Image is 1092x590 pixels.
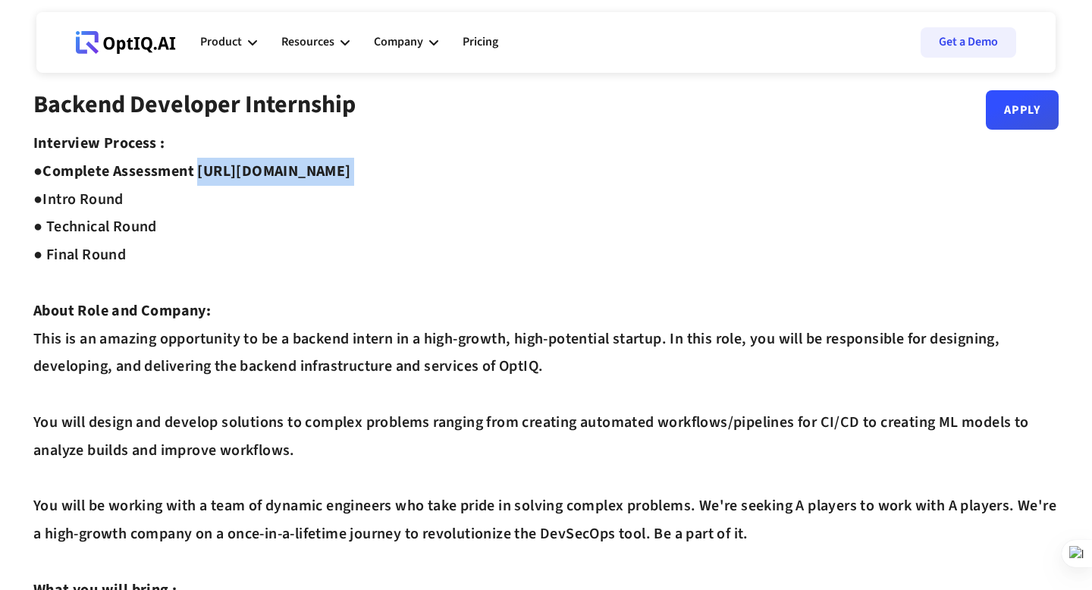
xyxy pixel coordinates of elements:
[76,53,77,54] div: Webflow Homepage
[33,133,165,154] strong: Interview Process :
[281,20,350,65] div: Resources
[200,32,242,52] div: Product
[33,161,351,210] strong: Complete Assessment [URL][DOMAIN_NAME] ●
[33,300,211,322] strong: About Role and Company:
[200,20,257,65] div: Product
[463,20,498,65] a: Pricing
[374,32,423,52] div: Company
[374,20,438,65] div: Company
[281,32,334,52] div: Resources
[76,20,176,65] a: Webflow Homepage
[33,87,356,122] strong: Backend Developer Internship
[986,90,1059,130] a: Apply
[921,27,1016,58] a: Get a Demo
